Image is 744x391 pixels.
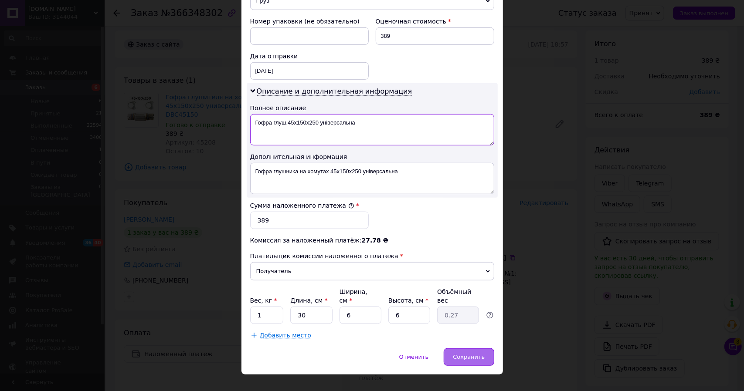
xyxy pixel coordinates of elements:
span: Плательщик комиссии наложенного платежа [250,253,398,260]
label: Высота, см [388,297,428,304]
label: Вес, кг [250,297,277,304]
div: Объёмный вес [437,287,479,305]
div: Оценочная стоимость [376,17,494,26]
textarea: Гофра глуш.45х150x250 універсальна [250,114,494,145]
span: Добавить место [260,332,312,339]
textarea: Гофра глушника на хомутах 45х150x250 універсальна [250,163,494,194]
div: Комиссия за наложенный платёж: [250,236,494,245]
span: Описание и дополнительная информация [257,87,412,96]
div: Дополнительная информация [250,152,494,161]
span: Получатель [250,262,494,280]
div: Номер упаковки (не обязательно) [250,17,369,26]
label: Ширина, см [340,288,367,304]
label: Сумма наложенного платежа [250,202,354,209]
label: Длина, см [290,297,327,304]
span: 27.78 ₴ [362,237,388,244]
span: Отменить [399,354,429,360]
div: Дата отправки [250,52,369,61]
span: Сохранить [453,354,485,360]
div: Полное описание [250,104,494,112]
